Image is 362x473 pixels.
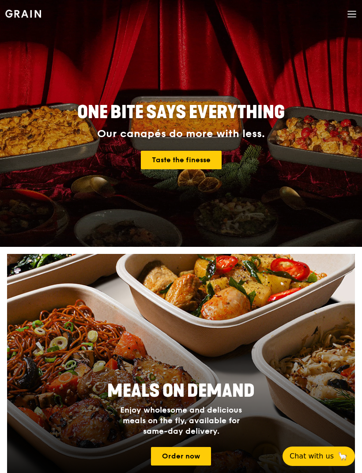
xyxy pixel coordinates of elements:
[283,447,355,466] button: Chat with us🦙
[77,102,285,123] span: ONE BITE SAYS EVERYTHING
[45,128,317,140] div: Our canapés do more with less.
[290,451,334,462] span: Chat with us
[141,151,222,169] a: Taste the finesse
[337,451,348,462] span: 🦙
[151,447,211,466] a: Order now
[5,10,41,18] img: Grain
[120,405,242,436] span: Enjoy wholesome and delicious meals on the fly, available for same-day delivery.
[107,380,255,402] span: Meals On Demand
